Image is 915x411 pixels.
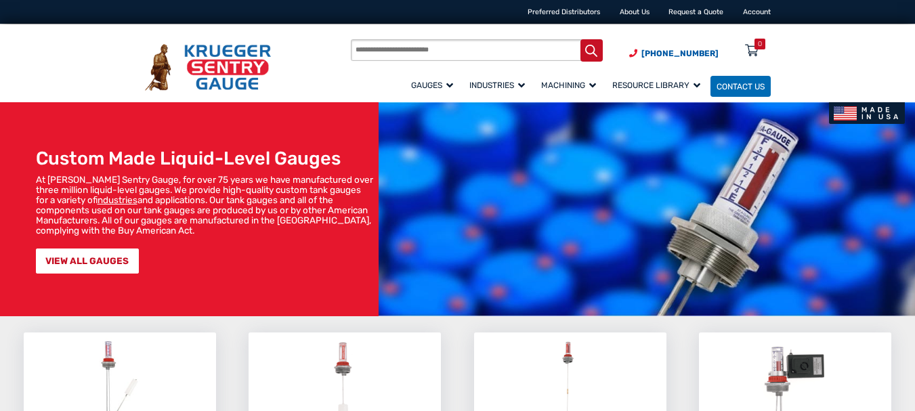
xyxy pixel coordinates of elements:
[829,102,906,124] img: Made In USA
[36,148,374,169] h1: Custom Made Liquid-Level Gauges
[36,248,139,274] a: VIEW ALL GAUGES
[758,39,762,49] div: 0
[36,175,374,236] p: At [PERSON_NAME] Sentry Gauge, for over 75 years we have manufactured over three million liquid-l...
[379,102,915,316] img: bg_hero_bannerksentry
[743,7,771,16] a: Account
[463,74,535,98] a: Industries
[717,81,765,91] span: Contact Us
[535,74,606,98] a: Machining
[469,81,525,90] span: Industries
[606,74,710,98] a: Resource Library
[641,49,719,58] span: [PHONE_NUMBER]
[629,47,719,60] a: Phone Number (920) 434-8860
[541,81,596,90] span: Machining
[668,7,723,16] a: Request a Quote
[411,81,453,90] span: Gauges
[98,194,137,205] a: industries
[145,44,271,91] img: Krueger Sentry Gauge
[612,81,700,90] span: Resource Library
[710,76,771,97] a: Contact Us
[405,74,463,98] a: Gauges
[528,7,600,16] a: Preferred Distributors
[620,7,650,16] a: About Us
